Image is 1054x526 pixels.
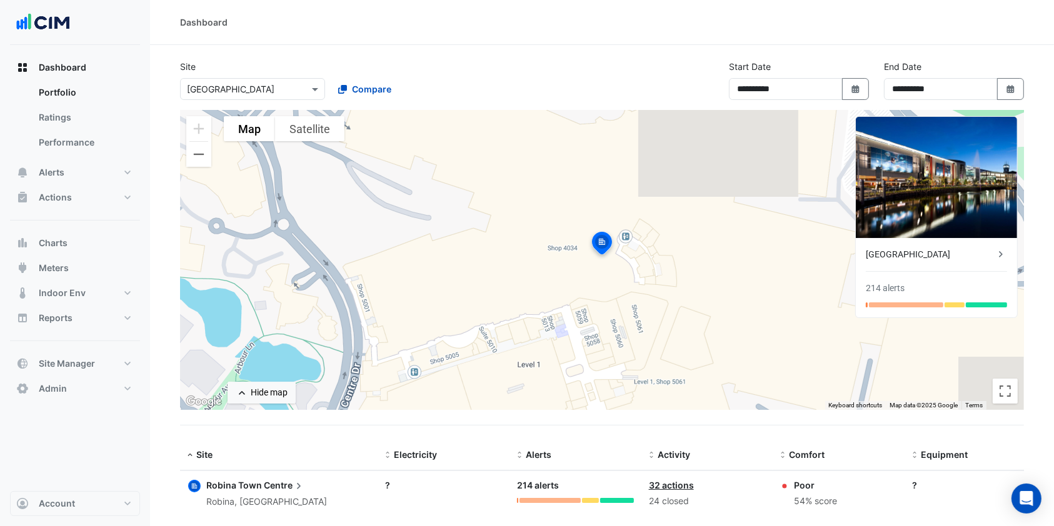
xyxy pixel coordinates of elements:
button: Zoom out [186,142,211,167]
div: 24 closed [649,494,766,509]
span: Compare [352,82,391,96]
div: Dashboard [180,16,228,29]
button: Meters [10,256,140,280]
app-icon: Actions [16,191,29,204]
div: Robina, [GEOGRAPHIC_DATA] [206,495,327,509]
span: Meters [39,262,69,274]
app-icon: Reports [16,312,29,324]
a: Performance [29,130,140,155]
div: 214 alerts [866,282,905,295]
div: 214 alerts [517,479,634,493]
label: End Date [884,60,921,73]
a: Portfolio [29,80,140,105]
button: Actions [10,185,140,210]
a: Ratings [29,105,140,130]
button: Account [10,491,140,516]
span: Activity [658,449,690,460]
button: Admin [10,376,140,401]
button: Reports [10,305,140,330]
span: Dashboard [39,61,86,74]
span: Charts [39,237,68,249]
app-icon: Charts [16,237,29,249]
div: Dashboard [10,80,140,160]
div: Hide map [251,386,288,399]
span: Admin [39,382,67,395]
button: Alerts [10,160,140,185]
img: Company Logo [15,10,71,35]
span: Site Manager [39,357,95,370]
button: Keyboard shortcuts [828,401,882,410]
app-icon: Site Manager [16,357,29,370]
app-icon: Dashboard [16,61,29,74]
span: Comfort [789,449,825,460]
span: Site [196,449,213,460]
a: Open this area in Google Maps (opens a new window) [183,394,224,410]
app-icon: Admin [16,382,29,395]
fa-icon: Select Date [850,84,861,94]
button: Toggle fullscreen view [993,379,1018,404]
button: Compare [330,78,399,100]
label: Site [180,60,196,73]
button: Dashboard [10,55,140,80]
button: Show street map [224,116,275,141]
button: Zoom in [186,116,211,141]
span: Map data ©2025 Google [890,402,958,409]
a: 32 actions [649,480,694,490]
button: Hide map [228,382,296,404]
button: Show satellite imagery [275,116,344,141]
span: Alerts [39,166,64,179]
div: 54% score [794,494,837,509]
a: Terms (opens in new tab) [965,402,983,409]
div: ? [912,479,1029,492]
div: [GEOGRAPHIC_DATA] [866,248,995,261]
div: ? [385,479,502,492]
span: Centre [264,479,305,492]
button: Site Manager [10,351,140,376]
span: Robina Town [206,480,262,490]
div: Poor [794,479,837,492]
span: Equipment [921,449,968,460]
button: Indoor Env [10,280,140,305]
span: Account [39,497,75,510]
app-icon: Indoor Env [16,287,29,299]
span: Indoor Env [39,287,86,299]
span: Electricity [394,449,437,460]
app-icon: Alerts [16,166,29,179]
span: Reports [39,312,73,324]
button: Charts [10,231,140,256]
img: site-pin-selected.svg [588,230,616,260]
label: Start Date [729,60,771,73]
span: Actions [39,191,72,204]
img: Robina Town Centre [856,117,1017,238]
img: Google [183,394,224,410]
fa-icon: Select Date [1005,84,1016,94]
app-icon: Meters [16,262,29,274]
span: Alerts [526,449,551,460]
div: Open Intercom Messenger [1011,484,1041,514]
